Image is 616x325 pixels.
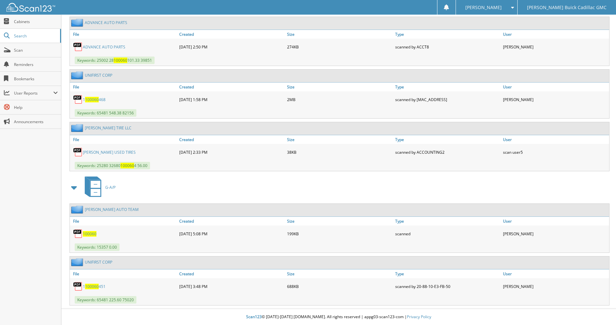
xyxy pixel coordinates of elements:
a: Created [178,135,285,144]
div: [DATE] 3:48 PM [178,280,285,293]
a: File [70,217,178,226]
a: [PERSON_NAME] USED TIRES [83,149,136,155]
div: [PERSON_NAME] [501,93,609,106]
img: folder2.png [71,71,85,79]
a: File [70,30,178,39]
span: Keywords: 25002 28 101.33 39851 [75,57,155,64]
a: G-A/P [81,175,116,200]
a: Type [394,135,501,144]
a: User [501,269,609,278]
a: [PERSON_NAME] AUTO TEAM [85,207,139,212]
a: 1100060468 [83,97,106,102]
a: File [70,83,178,91]
div: 688KB [285,280,393,293]
a: User [501,30,609,39]
div: [PERSON_NAME] [501,280,609,293]
a: Size [285,269,393,278]
span: 100060 [85,284,99,289]
div: [DATE] 1:58 PM [178,93,285,106]
div: 274KB [285,40,393,53]
span: Help [14,105,58,110]
a: User [501,217,609,226]
div: scanned by [MAC_ADDRESS] [394,93,501,106]
a: Size [285,217,393,226]
img: PDF.png [73,147,83,157]
span: [PERSON_NAME] [465,6,502,9]
a: Size [285,83,393,91]
span: 100060 [114,58,127,63]
span: Reminders [14,62,58,67]
div: 199KB [285,227,393,240]
span: Keywords: 15357 0.00 [75,243,119,251]
div: © [DATE]-[DATE] [DOMAIN_NAME]. All rights reserved | appg03-scan123-com | [61,309,616,325]
div: [DATE] 5:08 PM [178,227,285,240]
img: folder2.png [71,258,85,266]
a: UNIFIRST CORP [85,72,112,78]
span: Search [14,33,57,39]
a: UNIFIRST CORP [85,259,112,265]
a: Privacy Policy [407,314,431,319]
img: scan123-logo-white.svg [6,3,55,12]
a: User [501,135,609,144]
span: Announcements [14,119,58,124]
iframe: Chat Widget [584,294,616,325]
a: 1100060451 [83,284,106,289]
span: 100060 [85,97,99,102]
img: PDF.png [73,95,83,104]
div: scanned by ACCOUNTING2 [394,146,501,159]
span: Bookmarks [14,76,58,82]
span: Keywords: 65481 548.38 82156 [75,109,136,117]
div: scanned [394,227,501,240]
img: PDF.png [73,229,83,239]
a: Type [394,217,501,226]
a: Created [178,30,285,39]
a: Type [394,83,501,91]
a: ADVANCE AUTO PARTS [85,20,127,25]
img: folder2.png [71,205,85,214]
div: 38KB [285,146,393,159]
a: File [70,135,178,144]
span: G-A/P [105,185,116,190]
a: ADVANCE AUTO PARTS [83,44,125,50]
img: folder2.png [71,19,85,27]
span: Scan123 [246,314,262,319]
a: User [501,83,609,91]
span: Keywords: 65481 225.60 75020 [75,296,136,304]
div: scan user5 [501,146,609,159]
div: [DATE] 2:33 PM [178,146,285,159]
a: Type [394,30,501,39]
a: File [70,269,178,278]
a: Type [394,269,501,278]
span: Cabinets [14,19,58,24]
div: [DATE] 2:50 PM [178,40,285,53]
span: Scan [14,47,58,53]
div: scanned by ACCT8 [394,40,501,53]
span: User Reports [14,90,53,96]
div: [PERSON_NAME] [501,227,609,240]
a: [PERSON_NAME] TIRE LLC [85,125,132,131]
a: Size [285,30,393,39]
span: Keywords: 25280 32680 4 56.00 [75,162,150,169]
span: [PERSON_NAME] Buick Cadillac GMC [527,6,607,9]
img: PDF.png [73,42,83,52]
img: folder2.png [71,124,85,132]
a: Created [178,83,285,91]
a: Created [178,217,285,226]
span: 100060 [120,163,134,168]
div: 2MB [285,93,393,106]
div: [PERSON_NAME] [501,40,609,53]
a: Created [178,269,285,278]
div: scanned by 20-88-10-E3-FB-50 [394,280,501,293]
img: PDF.png [73,281,83,291]
a: Size [285,135,393,144]
a: 100060 [83,231,96,237]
